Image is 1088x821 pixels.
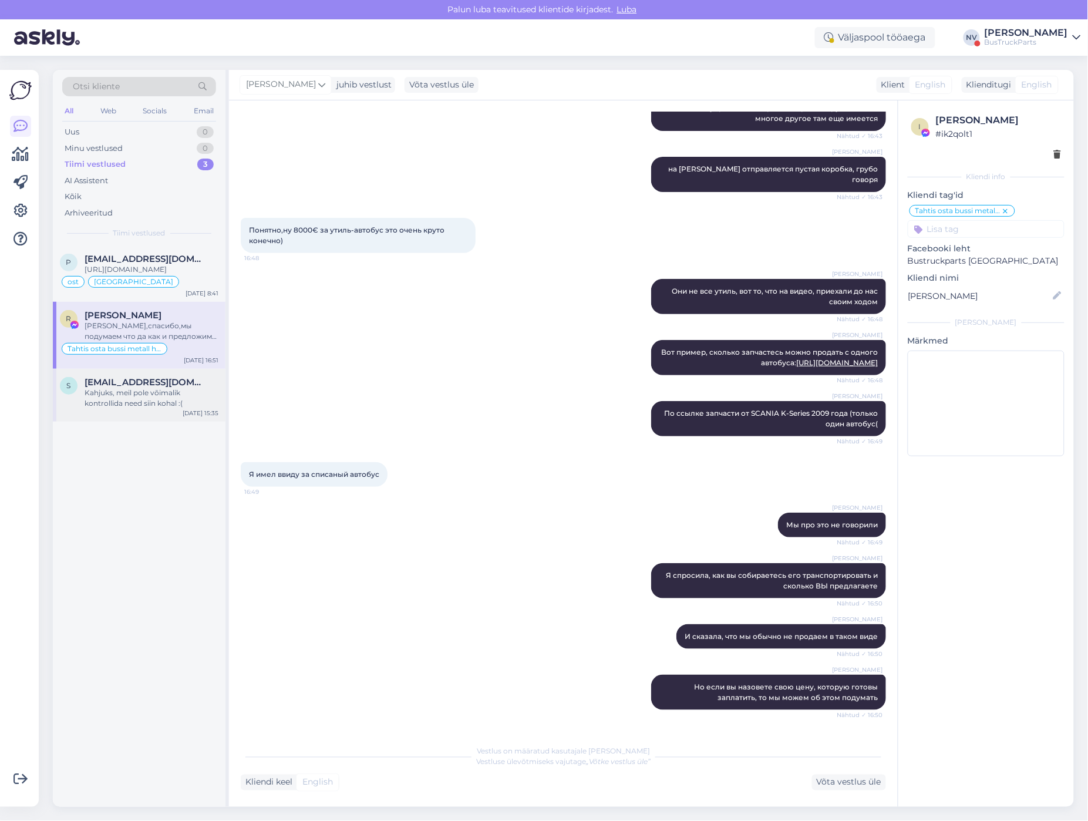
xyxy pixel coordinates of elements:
div: Klient [877,79,905,91]
span: Nähtud ✓ 16:49 [837,437,882,446]
span: Nähtud ✓ 16:50 [837,711,882,719]
span: [PERSON_NAME] [832,392,882,401]
span: R [66,314,72,323]
a: [URL][DOMAIN_NAME] [796,358,878,367]
div: Kliendi info [908,171,1065,182]
div: [URL][DOMAIN_NAME] [85,264,218,275]
span: [PERSON_NAME] [832,554,882,563]
span: [PERSON_NAME] [832,615,882,624]
span: Но если вы назовете свою цену, которую готовы заплатить, то мы можем об этом подумать [694,682,880,702]
span: на [PERSON_NAME] отправляется пустая коробка, грубо говоря [668,164,880,184]
span: Понятно,ну 8000€ за утиль-автобус это очень круто конечно) [249,226,446,245]
p: Kliendi tag'id [908,189,1065,201]
span: Luba [614,4,641,15]
span: p [66,258,72,267]
div: Email [191,103,216,119]
span: ost [68,278,79,285]
input: Lisa nimi [908,290,1051,302]
span: [PERSON_NAME] [246,78,316,91]
i: „Võtke vestlus üle” [586,758,651,766]
div: 0 [197,143,214,154]
span: [PERSON_NAME] [832,503,882,512]
span: Nähtud ✓ 16:50 [837,599,882,608]
div: Kõik [65,191,82,203]
div: Socials [140,103,169,119]
div: 0 [197,126,214,138]
span: Tahtis osta bussi metall hinnaga [68,345,161,352]
div: # ik2qolt1 [936,127,1061,140]
span: Vestlus on määratud kasutajale [PERSON_NAME] [477,747,650,756]
div: Väljaspool tööaega [815,27,935,48]
span: Мы про это не говорили [786,520,878,529]
p: Märkmed [908,335,1065,347]
span: [PERSON_NAME] [832,331,882,339]
span: English [302,776,333,789]
div: NV [964,29,980,46]
input: Lisa tag [908,220,1065,238]
div: [DATE] 15:35 [183,409,218,418]
span: [PERSON_NAME] [832,270,882,278]
span: По ссылке запчасти от SCANIA K-Series 2009 года (только один автобус( [664,409,880,428]
span: [PERSON_NAME] [832,147,882,156]
div: Kahjuks, meil pole võimalik kontrollida need siin kohal :( [85,388,218,409]
span: Nähtud ✓ 16:48 [837,376,882,385]
span: [GEOGRAPHIC_DATA] [94,278,173,285]
div: Kliendi keel [241,776,292,789]
span: Я имел ввиду за списаный автобус [249,470,379,479]
span: [PERSON_NAME] [832,665,882,674]
div: [PERSON_NAME] [908,317,1065,328]
span: Otsi kliente [73,80,120,93]
span: Tahtis osta bussi metall hinnaga [915,207,1002,214]
span: Tiimi vestlused [113,228,166,238]
p: Kliendi nimi [908,272,1065,284]
span: Roman Skatskov [85,310,161,321]
span: English [1022,79,1052,91]
p: Bustruckparts [GEOGRAPHIC_DATA] [908,255,1065,267]
span: pecas@mssassistencia.pt [85,254,207,264]
span: Nähtud ✓ 16:43 [837,193,882,201]
div: Minu vestlused [65,143,123,154]
span: Они не все утиль, вот то, что на видео, приехали до нас своим ходом [672,287,880,306]
span: Я спросила, как вы собираетесь его транспортировать и сколько ВЫ предлагаете [666,571,880,590]
p: Facebooki leht [908,243,1065,255]
span: Вот пример, сколько запчастесь можно продать с одного автобуса: [661,348,880,367]
div: juhib vestlust [332,79,392,91]
div: [PERSON_NAME] [985,28,1068,38]
div: Arhiveeritud [65,207,113,219]
div: Tiimi vestlused [65,159,126,170]
div: Võta vestlus üle [405,77,479,93]
div: [PERSON_NAME] [936,113,1061,127]
span: Vestluse ülevõtmiseks vajutage [476,758,651,766]
div: Web [98,103,119,119]
span: English [915,79,946,91]
a: [PERSON_NAME]BusTruckParts [985,28,1081,47]
span: Nähtud ✓ 16:49 [837,538,882,547]
span: Nähtud ✓ 16:43 [837,132,882,140]
div: Võta vestlus üle [812,775,886,790]
img: Askly Logo [9,79,32,102]
div: All [62,103,76,119]
span: szymonrafa134@gmail.com [85,377,207,388]
span: Nähtud ✓ 16:50 [837,650,882,658]
span: 16:49 [244,487,288,496]
div: BusTruckParts [985,38,1068,47]
span: s [67,381,71,390]
div: [DATE] 16:51 [184,356,218,365]
span: И сказала, что мы обычно не продаем в таком виде [685,632,878,641]
span: Nähtud ✓ 16:48 [837,315,882,324]
div: AI Assistent [65,175,108,187]
div: [DATE] 8:41 [186,289,218,298]
div: Uus [65,126,79,138]
span: 16:48 [244,254,288,263]
div: [PERSON_NAME],спасибо,мы подумаем что да как и предложим цену [85,321,218,342]
span: i [919,122,921,131]
div: Klienditugi [962,79,1012,91]
div: 3 [197,159,214,170]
